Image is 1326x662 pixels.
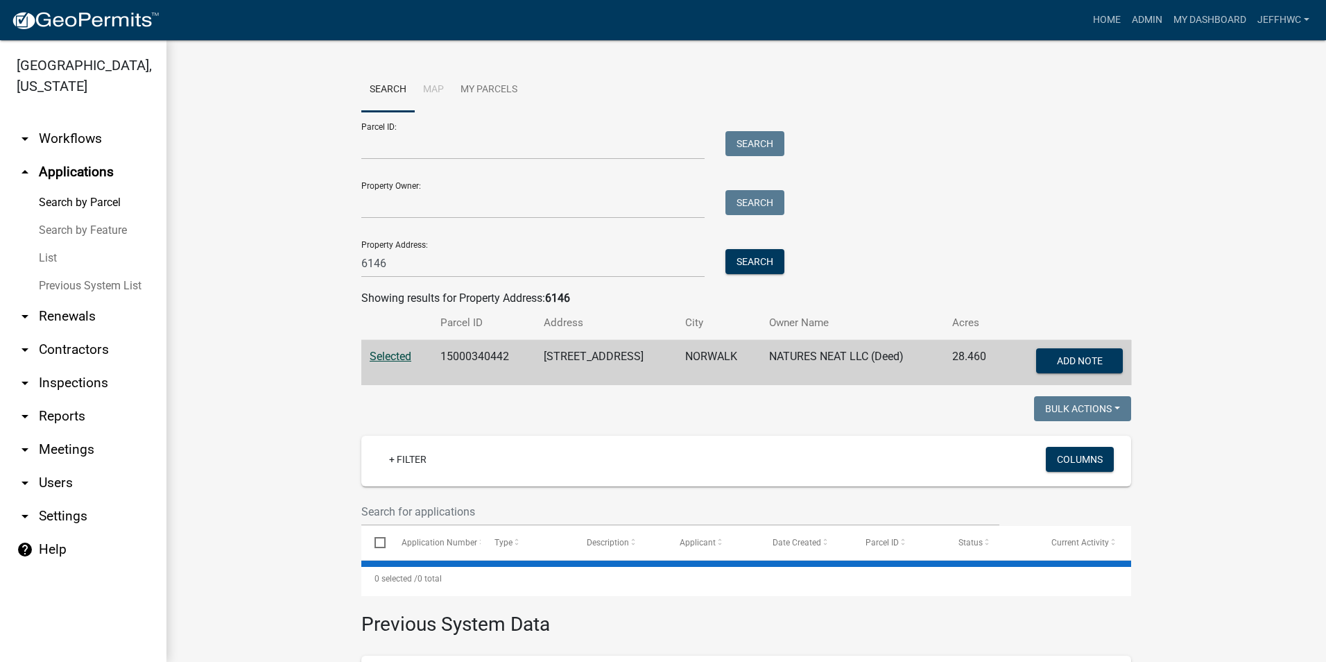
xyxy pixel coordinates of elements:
[432,307,535,339] th: Parcel ID
[481,526,574,559] datatable-header-cell: Type
[17,408,33,425] i: arrow_drop_down
[535,340,677,386] td: [STREET_ADDRESS]
[759,526,852,559] datatable-header-cell: Date Created
[361,290,1131,307] div: Showing results for Property Address:
[361,68,415,112] a: Search
[761,307,945,339] th: Owner Name
[1087,7,1126,33] a: Home
[17,375,33,391] i: arrow_drop_down
[677,307,760,339] th: City
[1126,7,1168,33] a: Admin
[725,131,784,156] button: Search
[388,526,481,559] datatable-header-cell: Application Number
[587,538,629,548] span: Description
[1034,396,1131,421] button: Bulk Actions
[680,538,716,548] span: Applicant
[1168,7,1252,33] a: My Dashboard
[1056,355,1102,366] span: Add Note
[944,340,1006,386] td: 28.460
[958,538,983,548] span: Status
[773,538,821,548] span: Date Created
[945,526,1038,559] datatable-header-cell: Status
[944,307,1006,339] th: Acres
[374,574,417,584] span: 0 selected /
[17,475,33,491] i: arrow_drop_down
[17,164,33,180] i: arrow_drop_up
[452,68,526,112] a: My Parcels
[17,508,33,525] i: arrow_drop_down
[361,498,999,526] input: Search for applications
[1051,538,1109,548] span: Current Activity
[17,341,33,358] i: arrow_drop_down
[535,307,677,339] th: Address
[432,340,535,386] td: 15000340442
[1036,348,1123,373] button: Add Note
[17,441,33,458] i: arrow_drop_down
[852,526,945,559] datatable-header-cell: Parcel ID
[574,526,666,559] datatable-header-cell: Description
[1046,447,1114,472] button: Columns
[17,308,33,325] i: arrow_drop_down
[494,538,513,548] span: Type
[361,526,388,559] datatable-header-cell: Select
[725,249,784,274] button: Search
[402,538,477,548] span: Application Number
[677,340,760,386] td: NORWALK
[370,350,411,363] a: Selected
[725,190,784,215] button: Search
[1038,526,1131,559] datatable-header-cell: Current Activity
[17,130,33,147] i: arrow_drop_down
[666,526,759,559] datatable-header-cell: Applicant
[17,541,33,558] i: help
[361,596,1131,639] h3: Previous System Data
[545,291,570,305] strong: 6146
[761,340,945,386] td: NATURES NEAT LLC (Deed)
[378,447,438,472] a: + Filter
[1252,7,1315,33] a: JeffHWC
[361,561,1131,596] div: 0 total
[866,538,899,548] span: Parcel ID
